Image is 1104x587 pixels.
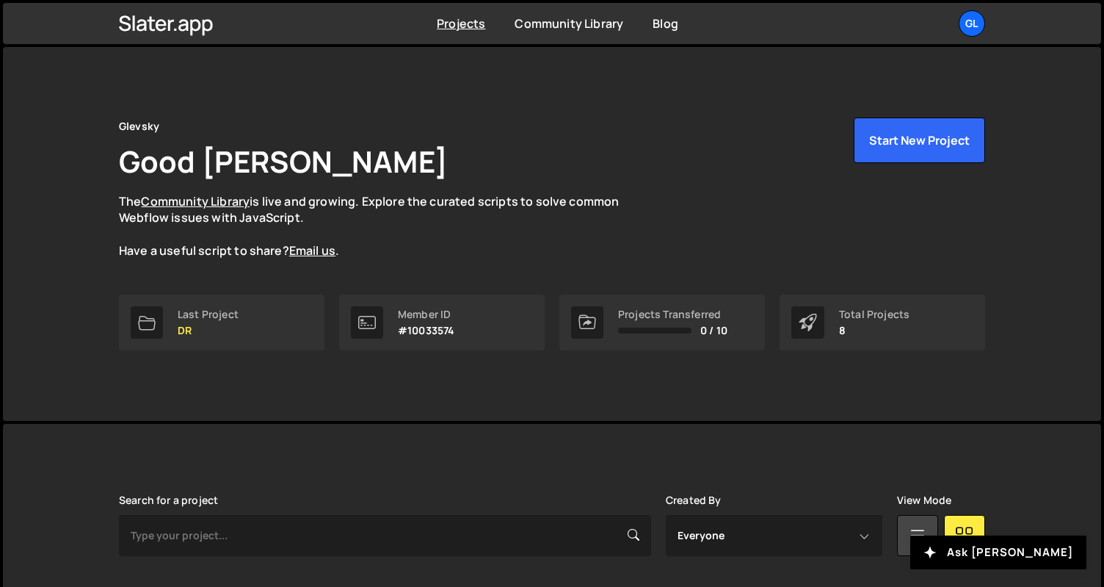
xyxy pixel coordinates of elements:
[178,309,239,320] div: Last Project
[515,15,623,32] a: Community Library
[653,15,678,32] a: Blog
[910,536,1086,569] button: Ask [PERSON_NAME]
[839,309,909,320] div: Total Projects
[141,193,250,209] a: Community Library
[119,193,647,259] p: The is live and growing. Explore the curated scripts to solve common Webflow issues with JavaScri...
[119,141,448,181] h1: Good [PERSON_NAME]
[897,494,951,506] label: View Mode
[839,325,909,336] p: 8
[398,325,454,336] p: #10033574
[618,309,727,320] div: Projects Transferred
[666,494,722,506] label: Created By
[437,15,485,32] a: Projects
[398,309,454,320] div: Member ID
[854,118,985,163] button: Start New Project
[959,10,985,37] a: Gl
[289,242,335,259] a: Email us
[119,515,651,556] input: Type your project...
[119,118,159,135] div: Glevsky
[119,295,324,350] a: Last Project DR
[700,325,727,336] span: 0 / 10
[178,325,239,336] p: DR
[119,494,218,506] label: Search for a project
